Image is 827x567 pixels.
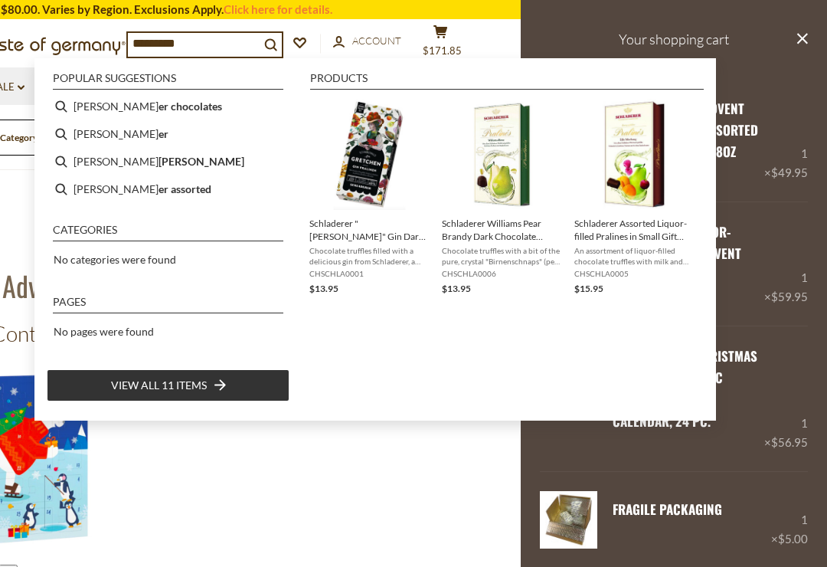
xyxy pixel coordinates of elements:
[771,166,808,179] span: $49.95
[436,93,568,303] li: Schladerer Williams Pear Brandy Dark Chocolate Pralines 3.4 oz.
[159,152,244,170] b: [PERSON_NAME]
[574,99,695,297] a: Schladerer Assorted Liquor-filled Pralines in Small Gift BoxSchladerer Assorted Liquor-filled Pra...
[764,346,808,452] div: 1 ×
[423,44,462,57] span: $171.85
[764,98,808,183] div: 1 ×
[309,268,430,279] span: CHSCHLA0001
[47,93,289,120] li: schladerer chocolates
[54,253,176,266] span: No categories were found
[574,217,695,243] span: Schladerer Assorted Liquor-filled Pralines in Small Gift Box, 4.5 oz.
[333,33,401,50] a: Account
[442,283,471,294] span: $13.95
[442,245,562,267] span: Chocolate truffles with a bit of the pure, crystal "Birnenschnaps" (pear [PERSON_NAME]) from Schl...
[309,283,338,294] span: $13.95
[159,97,222,115] b: er chocolates
[53,225,283,241] li: Categories
[574,283,603,294] span: $15.95
[579,99,690,210] img: Schladerer Assorted Liquor-filled Pralines in Small Gift Box
[159,180,211,198] b: er assorted
[309,217,430,243] span: Schladerer "[PERSON_NAME]" Gin Dark Chocolate Pralines 4.5 oz., 12 pc.
[309,99,430,297] a: Schladerer "[PERSON_NAME]" Gin Dark Chocolate Pralines 4.5 oz., 12 pc.Chocolate truffles filled w...
[574,268,695,279] span: CHSCHLA0005
[47,120,289,148] li: schladerer
[771,491,808,549] div: 1 ×
[54,325,154,338] span: No pages were found
[568,93,701,303] li: Schladerer Assorted Liquor-filled Pralines in Small Gift Box, 4.5 oz.
[34,58,716,421] div: Instant Search Results
[111,377,207,394] span: View all 11 items
[442,99,562,297] a: Schladerer Williams Pear Brandy Dark Chocolate PralinesSchladerer Williams Pear Brandy Dark Choco...
[417,25,463,63] button: $171.85
[303,93,436,303] li: Schladerer "Gretchen" Gin Dark Chocolate Pralines 4.5 oz., 12 pc.
[446,99,557,210] img: Schladerer Williams Pear Brandy Dark Chocolate Pralines
[310,73,704,90] li: Products
[771,435,808,449] span: $56.95
[309,245,430,267] span: Chocolate truffles filled with a delicious gin from Schladerer, a Black Forest specialty distille...
[442,217,562,243] span: Schladerer Williams Pear Brandy Dark Chocolate Pralines 3.4 oz.
[352,34,401,47] span: Account
[613,346,757,431] a: Niederegger "Christmas Carousel" Classic Marzipan Advent Calendar, 24 pc.
[778,532,808,546] span: $5.00
[47,369,289,401] li: View all 11 items
[224,2,332,16] a: Click here for details.
[574,245,695,267] span: An assortment of liquor-filled chocolate truffles with milk and dark chocolate from Schladerer, a...
[53,73,283,90] li: Popular suggestions
[47,148,289,175] li: schladerer williams
[613,500,722,519] a: FRAGILE Packaging
[442,268,562,279] span: CHSCHLA0006
[47,175,289,203] li: schladerer assorted
[540,491,597,549] img: FRAGILE Packaging
[53,297,283,313] li: Pages
[764,221,808,306] div: 1 ×
[159,125,168,143] b: er
[771,290,808,303] span: $59.95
